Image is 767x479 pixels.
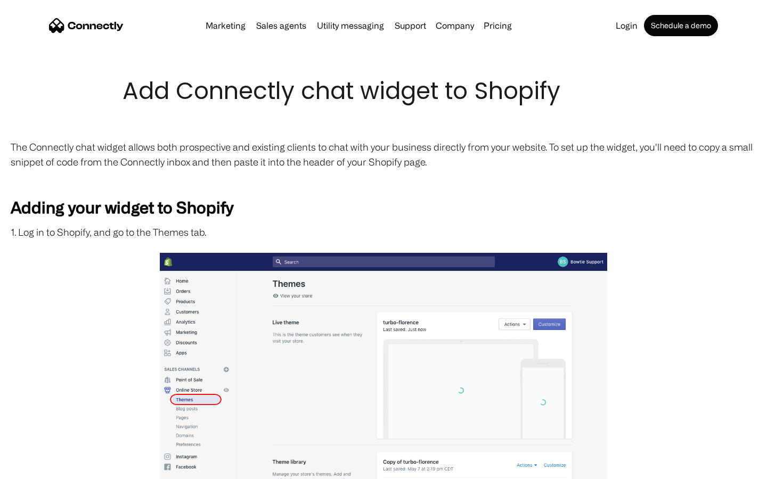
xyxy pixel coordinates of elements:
[436,18,474,33] div: Company
[201,21,250,30] a: Marketing
[313,21,388,30] a: Utility messaging
[11,460,64,475] aside: Language selected: English
[11,139,756,169] p: The Connectly chat widget allows both prospective and existing clients to chat with your business...
[123,75,644,108] h1: Add Connectly chat widget to Shopify
[479,21,516,30] a: Pricing
[390,21,430,30] a: Support
[611,21,642,30] a: Login
[644,15,718,36] a: Schedule a demo
[11,198,233,216] strong: Adding your widget to Shopify
[11,225,756,240] p: 1. Log in to Shopify, and go to the Themes tab.
[21,460,64,475] ul: Language list
[252,21,311,30] a: Sales agents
